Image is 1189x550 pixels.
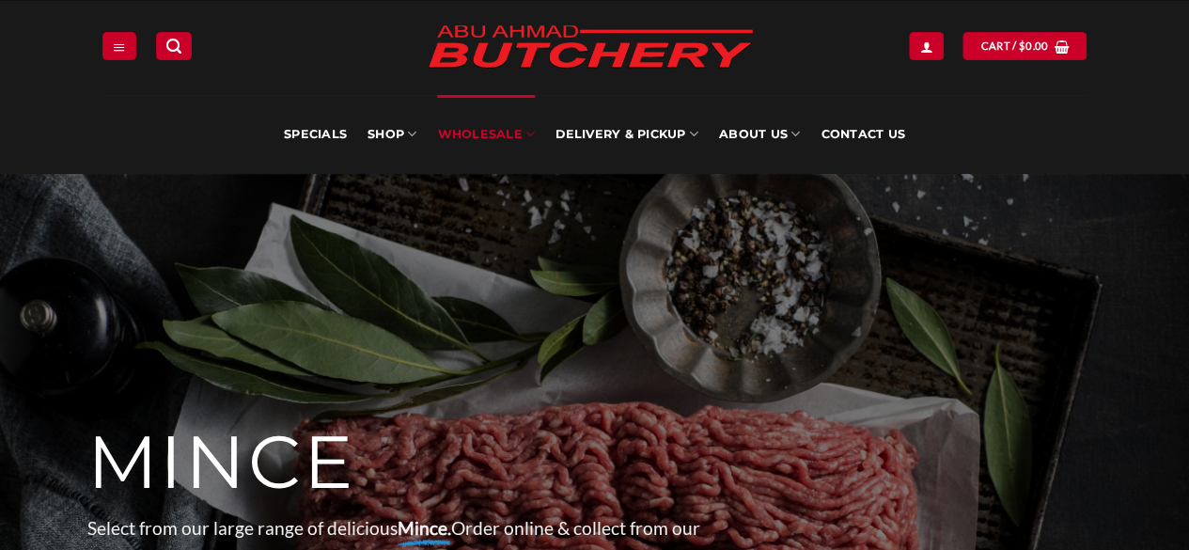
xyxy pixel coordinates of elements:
span: Cart / [980,38,1048,55]
a: SHOP [368,95,416,174]
span: $ [1019,38,1025,55]
a: Contact Us [821,95,905,174]
a: About Us [719,95,800,174]
a: Login [909,32,943,59]
img: Abu Ahmad Butchery [412,12,769,84]
a: Menu [102,32,136,59]
a: View cart [962,32,1087,59]
bdi: 0.00 [1019,39,1049,52]
a: Specials [284,95,347,174]
a: Wholesale [437,95,535,174]
span: MINCE [87,417,355,508]
strong: Mince. [398,517,451,539]
a: Search [156,32,192,59]
a: Delivery & Pickup [555,95,698,174]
